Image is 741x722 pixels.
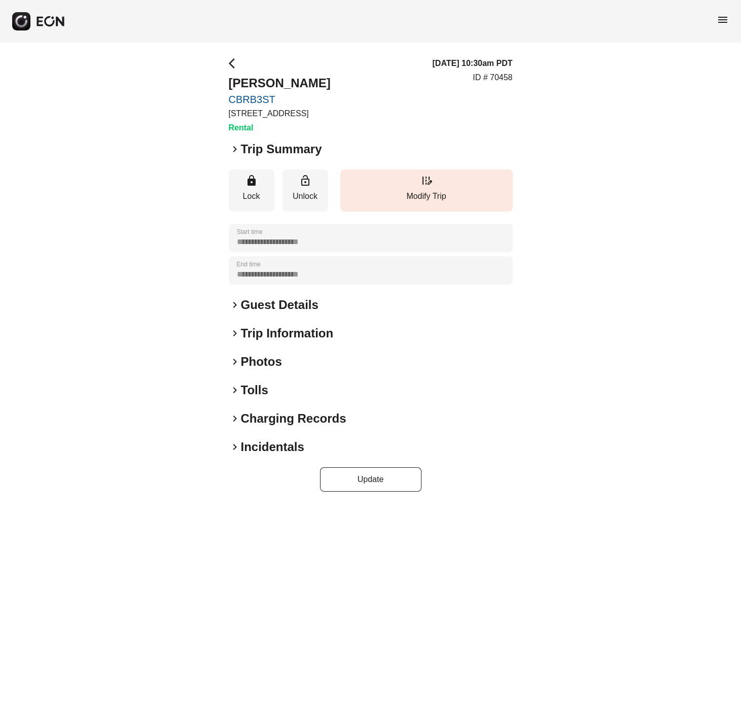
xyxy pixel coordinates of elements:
[473,72,512,84] p: ID # 70458
[241,141,322,157] h2: Trip Summary
[229,143,241,155] span: keyboard_arrow_right
[229,93,331,106] a: CBRB3ST
[229,441,241,453] span: keyboard_arrow_right
[283,169,328,212] button: Unlock
[229,356,241,368] span: keyboard_arrow_right
[229,75,331,91] h2: [PERSON_NAME]
[241,410,346,427] h2: Charging Records
[345,190,508,202] p: Modify Trip
[288,190,323,202] p: Unlock
[229,122,331,134] h3: Rental
[245,175,258,187] span: lock
[229,57,241,70] span: arrow_back_ios
[241,325,334,341] h2: Trip Information
[229,108,331,120] p: [STREET_ADDRESS]
[241,382,268,398] h2: Tolls
[420,175,433,187] span: edit_road
[320,467,421,492] button: Update
[229,169,274,212] button: Lock
[229,384,241,396] span: keyboard_arrow_right
[241,297,319,313] h2: Guest Details
[229,412,241,425] span: keyboard_arrow_right
[717,14,729,26] span: menu
[229,299,241,311] span: keyboard_arrow_right
[241,439,304,455] h2: Incidentals
[299,175,311,187] span: lock_open
[241,354,282,370] h2: Photos
[229,327,241,339] span: keyboard_arrow_right
[234,190,269,202] p: Lock
[433,57,513,70] h3: [DATE] 10:30am PDT
[340,169,513,212] button: Modify Trip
